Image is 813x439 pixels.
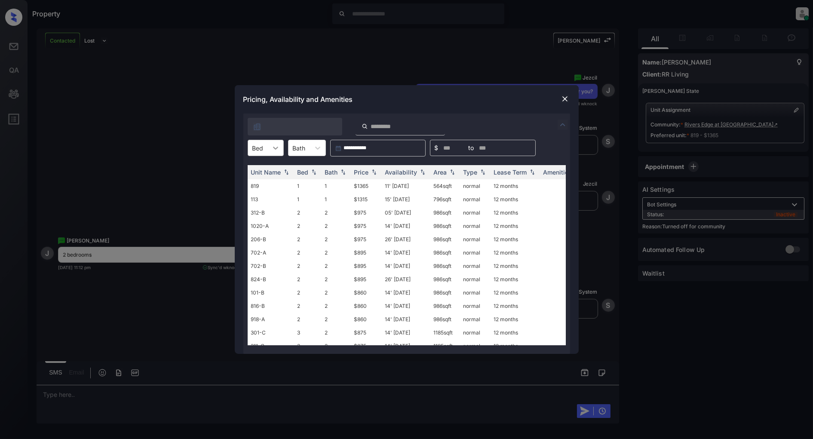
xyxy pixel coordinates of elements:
[322,299,351,313] td: 2
[491,219,540,233] td: 12 months
[382,206,430,219] td: 05' [DATE]
[294,313,322,326] td: 2
[491,313,540,326] td: 12 months
[382,286,430,299] td: 14' [DATE]
[491,326,540,339] td: 12 months
[491,259,540,273] td: 12 months
[491,299,540,313] td: 12 months
[351,313,382,326] td: $860
[351,259,382,273] td: $895
[382,179,430,193] td: 11' [DATE]
[463,169,478,176] div: Type
[351,246,382,259] td: $895
[294,246,322,259] td: 2
[460,286,491,299] td: normal
[235,85,579,114] div: Pricing, Availability and Amenities
[528,169,537,175] img: sorting
[460,193,491,206] td: normal
[322,179,351,193] td: 1
[339,169,347,175] img: sorting
[322,259,351,273] td: 2
[351,219,382,233] td: $975
[430,246,460,259] td: 986 sqft
[351,286,382,299] td: $860
[382,233,430,246] td: 26' [DATE]
[248,326,294,339] td: 301-C
[430,259,460,273] td: 986 sqft
[430,299,460,313] td: 986 sqft
[362,123,368,130] img: icon-zuma
[430,193,460,206] td: 796 sqft
[430,206,460,219] td: 986 sqft
[322,206,351,219] td: 2
[558,120,568,130] img: icon-zuma
[322,219,351,233] td: 2
[448,169,457,175] img: sorting
[294,233,322,246] td: 2
[434,169,447,176] div: Area
[418,169,427,175] img: sorting
[382,313,430,326] td: 14' [DATE]
[248,339,294,353] td: 311-C
[491,246,540,259] td: 12 months
[460,206,491,219] td: normal
[294,326,322,339] td: 3
[382,193,430,206] td: 15' [DATE]
[351,273,382,286] td: $895
[294,339,322,353] td: 3
[430,273,460,286] td: 986 sqft
[491,193,540,206] td: 12 months
[351,193,382,206] td: $1315
[460,219,491,233] td: normal
[322,339,351,353] td: 2
[430,179,460,193] td: 564 sqft
[385,169,417,176] div: Availability
[354,169,369,176] div: Price
[248,313,294,326] td: 918-A
[322,273,351,286] td: 2
[248,286,294,299] td: 101-B
[294,179,322,193] td: 1
[248,233,294,246] td: 206-B
[322,286,351,299] td: 2
[310,169,318,175] img: sorting
[248,193,294,206] td: 113
[460,233,491,246] td: normal
[382,219,430,233] td: 14' [DATE]
[294,219,322,233] td: 2
[382,273,430,286] td: 26' [DATE]
[460,339,491,353] td: normal
[294,259,322,273] td: 2
[435,143,439,153] span: $
[294,193,322,206] td: 1
[430,219,460,233] td: 986 sqft
[351,326,382,339] td: $875
[460,179,491,193] td: normal
[491,273,540,286] td: 12 months
[382,299,430,313] td: 14' [DATE]
[460,313,491,326] td: normal
[351,299,382,313] td: $860
[460,273,491,286] td: normal
[282,169,291,175] img: sorting
[294,286,322,299] td: 2
[382,339,430,353] td: 14' [DATE]
[325,169,338,176] div: Bath
[248,206,294,219] td: 312-B
[382,326,430,339] td: 14' [DATE]
[479,169,487,175] img: sorting
[322,326,351,339] td: 2
[248,219,294,233] td: 1020-A
[351,179,382,193] td: $1365
[248,179,294,193] td: 819
[294,206,322,219] td: 2
[370,169,378,175] img: sorting
[351,233,382,246] td: $975
[460,326,491,339] td: normal
[294,299,322,313] td: 2
[248,246,294,259] td: 702-A
[351,339,382,353] td: $875
[382,246,430,259] td: 14' [DATE]
[322,233,351,246] td: 2
[460,246,491,259] td: normal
